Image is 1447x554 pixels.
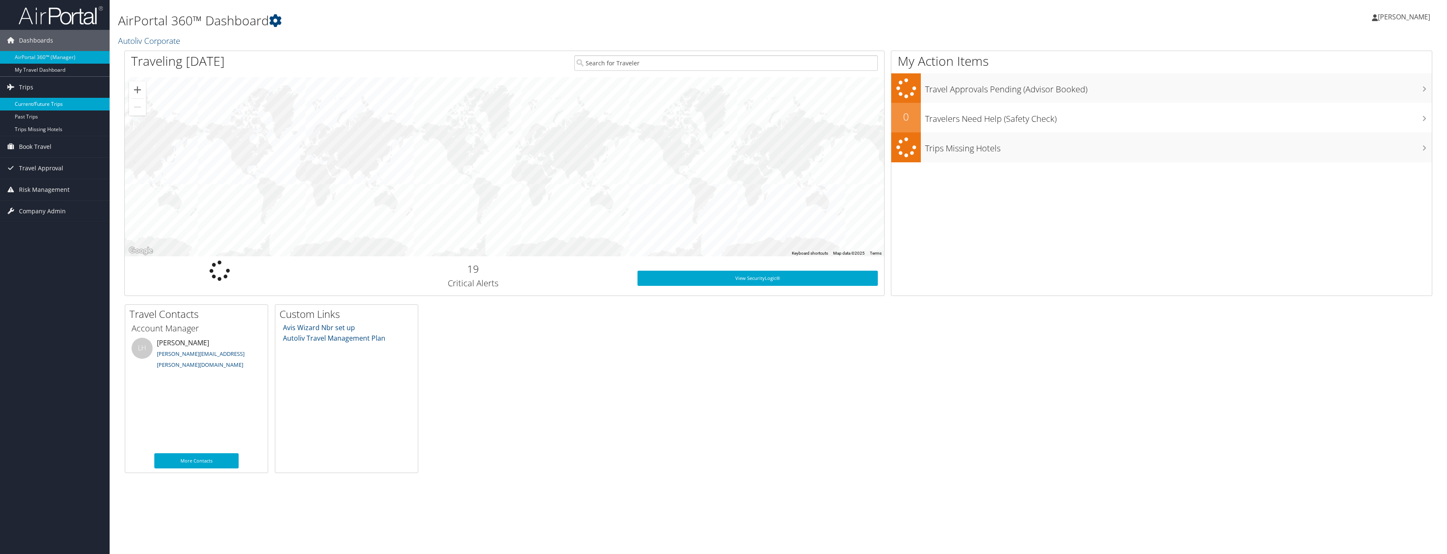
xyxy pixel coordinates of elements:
li: [PERSON_NAME] [127,338,266,372]
a: Trips Missing Hotels [891,132,1432,162]
a: Travel Approvals Pending (Advisor Booked) [891,73,1432,103]
h1: AirPortal 360™ Dashboard [118,12,998,30]
a: View SecurityLogic® [637,271,878,286]
a: More Contacts [154,453,239,468]
a: Open this area in Google Maps (opens a new window) [127,245,155,256]
h2: Travel Contacts [129,307,268,321]
h1: Traveling [DATE] [131,52,225,70]
button: Zoom in [129,81,146,98]
span: Trips [19,77,33,98]
span: [PERSON_NAME] [1378,12,1430,22]
input: Search for Traveler [574,55,878,71]
a: Terms (opens in new tab) [870,251,882,255]
a: Autoliv Corporate [118,35,183,46]
span: Book Travel [19,136,51,157]
h2: Custom Links [280,307,418,321]
span: Risk Management [19,179,70,200]
button: Zoom out [129,99,146,116]
h1: My Action Items [891,52,1432,70]
span: Travel Approval [19,158,63,179]
div: LH [132,338,153,359]
a: [PERSON_NAME] [1372,4,1439,30]
span: Map data ©2025 [833,251,865,255]
h2: 0 [891,110,921,124]
span: Company Admin [19,201,66,222]
button: Keyboard shortcuts [792,250,828,256]
h3: Account Manager [132,323,261,334]
a: [PERSON_NAME][EMAIL_ADDRESS][PERSON_NAME][DOMAIN_NAME] [157,350,245,368]
img: airportal-logo.png [19,5,103,25]
h2: 19 [321,262,625,276]
a: Autoliv Travel Management Plan [283,333,385,343]
a: 0Travelers Need Help (Safety Check) [891,103,1432,132]
span: Dashboards [19,30,53,51]
img: Google [127,245,155,256]
h3: Travel Approvals Pending (Advisor Booked) [925,79,1432,95]
h3: Trips Missing Hotels [925,138,1432,154]
h3: Travelers Need Help (Safety Check) [925,109,1432,125]
a: Avis Wizard Nbr set up [283,323,355,332]
h3: Critical Alerts [321,277,625,289]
